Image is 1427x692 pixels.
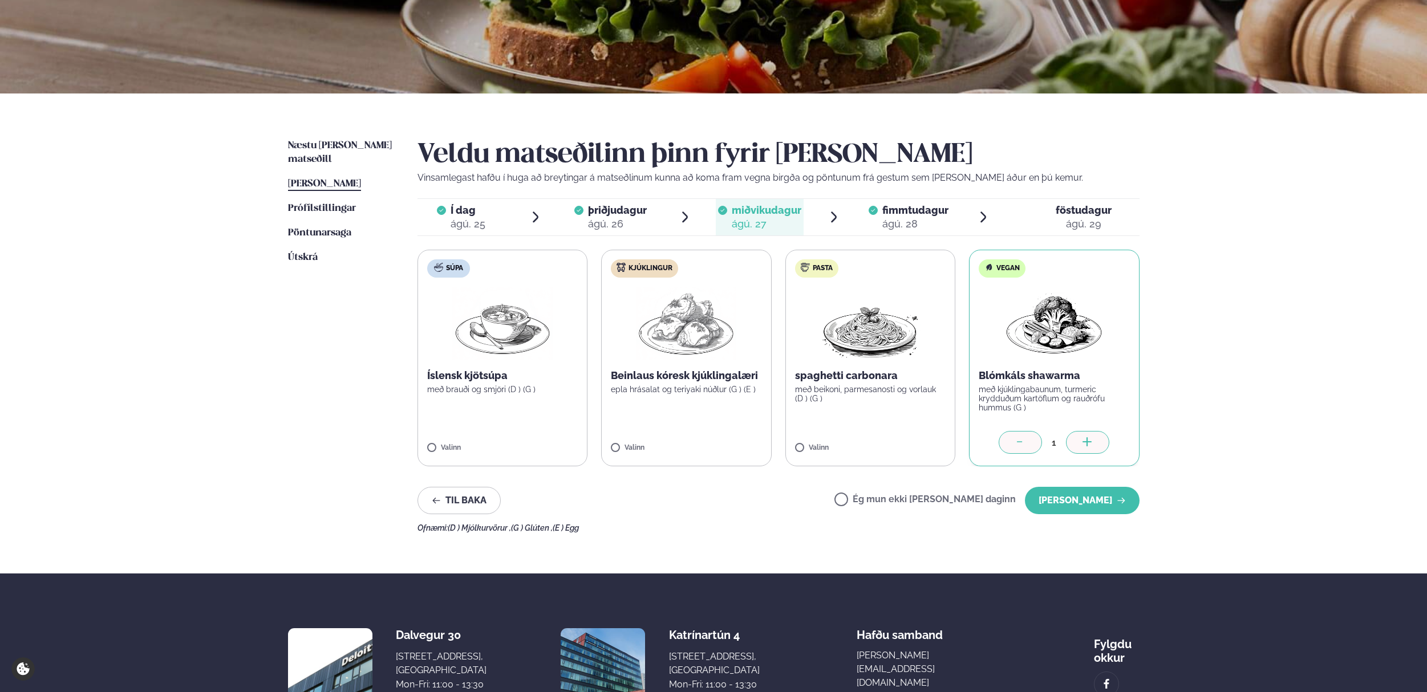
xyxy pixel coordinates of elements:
div: [STREET_ADDRESS], [GEOGRAPHIC_DATA] [396,650,487,677]
div: ágú. 28 [882,217,948,231]
span: Kjúklingur [629,264,672,273]
span: þriðjudagur [588,204,647,216]
img: Chicken-thighs.png [636,287,736,360]
h2: Veldu matseðilinn þinn fyrir [PERSON_NAME] [417,139,1140,171]
p: Beinlaus kóresk kjúklingalæri [611,369,762,382]
p: með beikoni, parmesanosti og vorlauk (D ) (G ) [795,385,946,403]
span: Prófílstillingar [288,203,356,213]
a: Næstu [PERSON_NAME] matseðill [288,139,395,166]
div: [STREET_ADDRESS], [GEOGRAPHIC_DATA] [669,650,760,677]
img: pasta.svg [801,263,810,272]
p: epla hrásalat og teriyaki núðlur (G ) (E ) [611,385,762,394]
span: Í dag [451,203,485,217]
span: miðvikudagur [732,204,801,216]
span: Pasta [813,264,833,273]
span: [PERSON_NAME] [288,179,361,189]
span: Súpa [446,264,463,273]
a: Útskrá [288,251,318,264]
div: Mon-Fri: 11:00 - 13:30 [669,678,760,691]
p: Blómkáls shawarma [979,369,1130,382]
a: Prófílstillingar [288,202,356,215]
div: Fylgdu okkur [1094,628,1139,665]
img: Vegan.png [1004,287,1104,360]
p: með brauði og smjöri (D ) (G ) [427,385,578,394]
span: (D ) Mjólkurvörur , [448,523,511,532]
div: ágú. 26 [588,217,647,231]
span: Hafðu samband [857,619,943,642]
button: Til baka [417,487,501,514]
img: image alt [1100,678,1113,691]
div: Ofnæmi: [417,523,1140,532]
div: Mon-Fri: 11:00 - 13:30 [396,678,487,691]
span: fimmtudagur [882,204,948,216]
div: Katrínartún 4 [669,628,760,642]
a: Pöntunarsaga [288,226,351,240]
span: Vegan [996,264,1020,273]
img: Spagetti.png [820,287,921,360]
span: Næstu [PERSON_NAME] matseðill [288,141,392,164]
div: ágú. 27 [732,217,801,231]
p: spaghetti carbonara [795,369,946,382]
div: 1 [1042,436,1066,449]
a: [PERSON_NAME][EMAIL_ADDRESS][DOMAIN_NAME] [857,649,998,690]
div: ágú. 29 [1056,217,1112,231]
span: Útskrá [288,253,318,262]
img: soup.svg [434,263,443,272]
a: Cookie settings [11,657,35,681]
img: Soup.png [452,287,553,360]
div: ágú. 25 [451,217,485,231]
p: með kjúklingabaunum, turmeric krydduðum kartöflum og rauðrófu hummus (G ) [979,385,1130,412]
span: (E ) Egg [553,523,579,532]
a: [PERSON_NAME] [288,177,361,191]
span: föstudagur [1056,204,1112,216]
div: Dalvegur 30 [396,628,487,642]
p: Íslensk kjötsúpa [427,369,578,382]
img: Vegan.svg [984,263,994,272]
p: Vinsamlegast hafðu í huga að breytingar á matseðlinum kunna að koma fram vegna birgða og pöntunum... [417,171,1140,185]
span: Pöntunarsaga [288,228,351,238]
button: [PERSON_NAME] [1025,487,1140,514]
img: chicken.svg [617,263,626,272]
span: (G ) Glúten , [511,523,553,532]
